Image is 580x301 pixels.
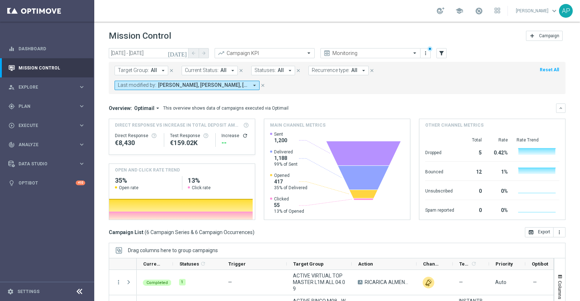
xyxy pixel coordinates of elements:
div: Rate [490,137,508,143]
i: arrow_drop_down [160,67,166,74]
h3: Overview: [109,105,132,111]
span: Current Status: [185,67,219,73]
a: Settings [17,289,40,294]
i: close [369,68,374,73]
div: Execute [8,122,78,129]
i: track_changes [8,141,15,148]
button: Mission Control [8,65,86,71]
button: Target Group: All arrow_drop_down [115,66,168,75]
button: gps_fixed Plan keyboard_arrow_right [8,103,86,109]
div: Rate Trend [517,137,559,143]
span: Data Studio [18,162,78,166]
button: Statuses: All arrow_drop_down [251,66,295,75]
div: 0.42% [490,146,508,158]
span: Templates [459,261,470,267]
span: 55 [274,202,304,208]
span: Last modified by: [118,82,156,88]
span: Calculate column [199,260,206,268]
span: Channel [423,261,440,267]
span: Action [358,261,373,267]
span: Auto [495,279,506,285]
i: keyboard_arrow_right [78,103,85,110]
span: A [358,280,362,284]
span: Statuses: [254,67,276,73]
i: trending_up [217,50,225,57]
button: more_vert [554,227,565,237]
i: [DATE] [168,50,187,56]
span: Columns [557,281,563,299]
button: close [260,81,266,89]
div: person_search Explore keyboard_arrow_right [8,84,86,90]
button: arrow_back [188,48,199,58]
div: Data Studio [8,161,78,167]
div: This overview shows data of campaigns executed via Optimail [163,105,289,111]
span: 1,188 [274,155,298,161]
span: All [351,67,357,73]
i: close [296,68,301,73]
span: Open rate [119,185,138,191]
div: 1% [490,165,508,177]
div: 0 [463,204,482,215]
div: Unsubscribed [425,185,454,196]
button: Reset All [539,66,560,74]
span: Calculate column [470,260,477,268]
div: €8,430 [115,139,158,147]
button: close [369,67,375,75]
span: Click rate [192,185,211,191]
span: Explore [18,85,78,89]
i: keyboard_arrow_down [558,106,563,111]
span: All [278,67,284,73]
i: arrow_drop_down [287,67,293,74]
div: 5 [463,146,482,158]
span: 99% of Sent [274,161,298,167]
span: Campaign [539,33,559,38]
button: open_in_browser Export [525,227,554,237]
span: Sent [274,131,287,137]
multiple-options-button: Export to CSV [525,229,565,235]
span: 6 Campaign Series & 6 Campaign Occurrences [146,229,253,236]
div: Bounced [425,165,454,177]
i: arrow_drop_down [229,67,236,74]
button: lightbulb Optibot +10 [8,180,86,186]
span: ) [253,229,254,236]
i: settings [7,288,14,295]
span: Recurrence type: [312,67,349,73]
i: more_vert [556,229,562,235]
a: Optibot [18,173,76,192]
span: 1,200 [274,137,287,144]
button: Recurrence type: All arrow_drop_down [308,66,369,75]
button: equalizer Dashboard [8,46,86,52]
span: Delivered [274,149,298,155]
i: lightbulb [8,180,15,186]
a: Mission Control [18,58,85,77]
i: keyboard_arrow_right [78,122,85,129]
span: Analyze [18,143,78,147]
div: Optibot [8,173,85,192]
button: more_vert [115,279,122,285]
span: school [455,7,463,15]
i: arrow_forward [201,51,206,56]
a: [PERSON_NAME]keyboard_arrow_down [515,5,559,16]
i: refresh [200,261,206,267]
span: Opened [274,173,307,178]
img: Other [423,277,434,288]
i: arrow_drop_down [360,67,367,74]
div: Total [463,137,482,143]
div: 1 [179,279,186,285]
i: more_vert [423,50,428,56]
i: refresh [471,261,477,267]
button: track_changes Analyze keyboard_arrow_right [8,142,86,148]
span: Drag columns here to group campaigns [128,247,218,253]
button: Last modified by: [PERSON_NAME], [PERSON_NAME], [PERSON_NAME] arrow_drop_down [115,81,260,90]
div: Direct Response [115,133,158,139]
div: 0 [463,185,482,196]
h2: 13% [188,176,249,185]
div: Increase [221,133,249,139]
div: 0% [490,204,508,215]
div: There are unsaved changes [427,46,432,51]
span: Plan [18,104,78,109]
